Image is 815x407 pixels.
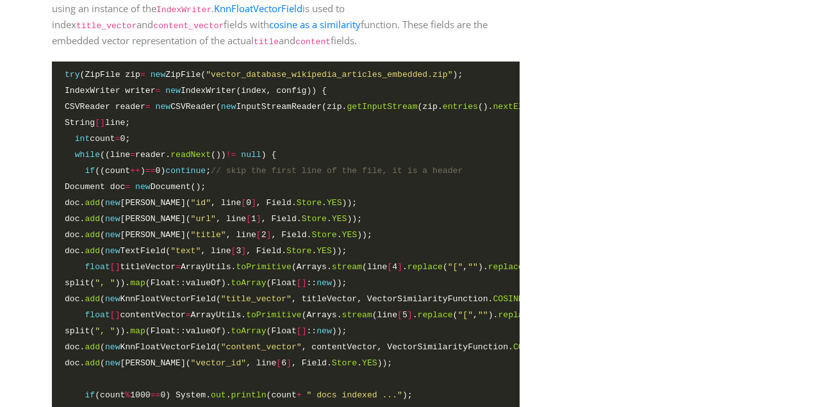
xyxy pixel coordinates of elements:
[211,390,226,400] span: out
[221,102,236,112] span: new
[76,21,136,31] code: title_vector
[65,196,357,210] span: doc. ( [PERSON_NAME]( , line 0 , Field. . ));
[221,294,292,304] span: "title_vector"
[488,262,523,272] span: replace
[85,390,95,400] span: if
[130,278,145,288] span: map
[267,230,272,240] span: ]
[130,166,140,176] span: ++
[236,262,292,272] span: toPrimitive
[231,390,267,400] span: println
[448,262,463,272] span: "["
[297,390,302,400] span: +
[145,102,151,112] span: =
[85,310,110,320] span: float
[231,326,267,336] span: toArray
[332,214,347,224] span: YES
[191,214,216,224] span: "url"
[156,5,212,15] code: IndexWriter
[151,390,161,400] span: ==
[407,262,443,272] span: replace
[65,132,130,145] span: count 0;
[418,310,453,320] span: replace
[254,37,279,47] code: title
[156,102,171,112] span: new
[362,358,377,368] span: YES
[75,150,100,160] span: while
[347,102,418,112] span: getInputStream
[170,150,211,160] span: readNext
[153,21,224,31] code: content_vector
[105,230,120,240] span: new
[206,70,452,79] span: "vector_database_wikipedia_articles_embedded.zip"
[246,310,302,320] span: toPrimitive
[110,262,120,272] span: []
[105,358,120,368] span: new
[125,390,130,400] span: %
[295,37,331,47] code: content
[65,324,347,338] span: split( )). (Float::valueOf). (Float :: ));
[493,294,523,304] span: COSINE
[65,70,80,79] span: try
[317,246,332,256] span: YES
[170,246,201,256] span: "text"
[105,342,120,352] span: new
[468,262,478,272] span: ""
[65,308,579,322] span: contentVector ArrayUtils. (Arrays. (line 5 . ( , ). ( , ).
[191,198,211,208] span: "id"
[342,310,372,320] span: stream
[85,166,95,176] span: if
[186,310,191,320] span: =
[215,2,303,15] a: KnnFloatVectorField
[65,260,569,274] span: titleVector ArrayUtils. (Arrays. (line 4 . ( , ). ( , ).
[302,214,327,224] span: Store
[397,310,402,320] span: [
[256,214,261,224] span: ]
[513,342,543,352] span: COSINE
[397,262,402,272] span: ]
[221,342,302,352] span: "content_vector"
[332,358,357,368] span: Store
[498,310,534,320] span: replace
[226,150,236,160] span: !=
[191,230,226,240] span: "title"
[65,84,327,97] span: IndexWriter writer IndexWriter(index, config)) {
[135,182,151,192] span: new
[65,276,347,290] span: split( )). (Float::valueOf). (Float :: ));
[176,262,181,272] span: =
[297,278,307,288] span: []
[65,356,392,370] span: doc. ( [PERSON_NAME]( , line 6 , Field. . ));
[191,358,247,368] span: "vector_id"
[231,246,236,256] span: [
[241,198,246,208] span: [
[65,148,276,162] span: ((line reader. ()) ) {
[85,294,100,304] span: add
[65,228,372,242] span: doc. ( [PERSON_NAME]( , line 2 , Field. . ));
[105,246,120,256] span: new
[307,390,402,400] span: " docs indexed ..."
[115,134,120,144] span: =
[85,246,100,256] span: add
[151,70,166,79] span: new
[125,182,130,192] span: =
[327,198,342,208] span: YES
[332,262,362,272] span: stream
[85,230,100,240] span: add
[312,230,337,240] span: Store
[145,166,156,176] span: ==
[85,262,110,272] span: float
[342,230,358,240] span: YES
[85,358,100,368] span: add
[140,70,145,79] span: =
[105,294,120,304] span: new
[251,198,256,208] span: ]
[105,198,120,208] span: new
[270,18,361,31] a: cosine as a similarity
[65,100,579,113] span: CSVReader reader CSVReader( InputStreamReader(zip. (zip. (). ())));
[317,278,332,288] span: new
[231,278,267,288] span: toArray
[211,166,463,176] span: // skip the first line of the file, it is a header
[286,358,292,368] span: ]
[75,134,90,144] span: int
[65,388,413,402] span: (count 1000 0) System. . (count );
